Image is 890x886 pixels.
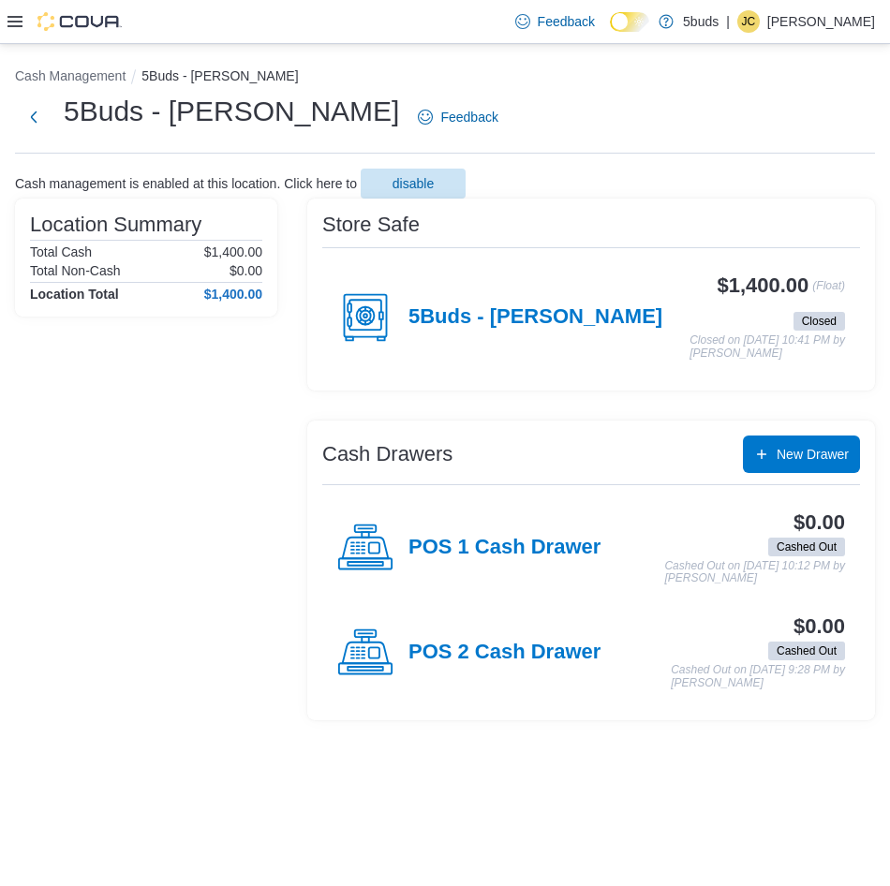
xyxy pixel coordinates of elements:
[361,169,466,199] button: disable
[794,511,845,534] h3: $0.00
[30,263,121,278] h6: Total Non-Cash
[322,443,452,465] h3: Cash Drawers
[408,536,601,560] h4: POS 1 Cash Drawer
[440,108,497,126] span: Feedback
[794,312,845,331] span: Closed
[230,263,262,278] p: $0.00
[204,244,262,259] p: $1,400.00
[718,274,809,297] h3: $1,400.00
[15,98,52,136] button: Next
[671,664,845,689] p: Cashed Out on [DATE] 9:28 PM by [PERSON_NAME]
[204,287,262,302] h4: $1,400.00
[30,214,201,236] h3: Location Summary
[690,334,845,360] p: Closed on [DATE] 10:41 PM by [PERSON_NAME]
[664,560,845,585] p: Cashed Out on [DATE] 10:12 PM by [PERSON_NAME]
[410,98,505,136] a: Feedback
[37,12,122,31] img: Cova
[15,68,126,83] button: Cash Management
[30,287,119,302] h4: Location Total
[794,615,845,638] h3: $0.00
[322,214,420,236] h3: Store Safe
[15,66,875,89] nav: An example of EuiBreadcrumbs
[683,10,719,33] p: 5buds
[15,176,357,191] p: Cash management is enabled at this location. Click here to
[610,12,649,32] input: Dark Mode
[610,32,611,33] span: Dark Mode
[812,274,845,308] p: (Float)
[777,539,837,555] span: Cashed Out
[64,93,399,130] h1: 5Buds - [PERSON_NAME]
[726,10,730,33] p: |
[508,3,602,40] a: Feedback
[743,436,860,473] button: New Drawer
[777,445,849,464] span: New Drawer
[538,12,595,31] span: Feedback
[768,538,845,556] span: Cashed Out
[408,305,662,330] h4: 5Buds - [PERSON_NAME]
[393,174,434,193] span: disable
[141,68,298,83] button: 5Buds - [PERSON_NAME]
[802,313,837,330] span: Closed
[30,244,92,259] h6: Total Cash
[767,10,875,33] p: [PERSON_NAME]
[742,10,756,33] span: JC
[768,642,845,660] span: Cashed Out
[737,10,760,33] div: Julienne Chavez
[777,642,837,659] span: Cashed Out
[408,641,601,665] h4: POS 2 Cash Drawer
